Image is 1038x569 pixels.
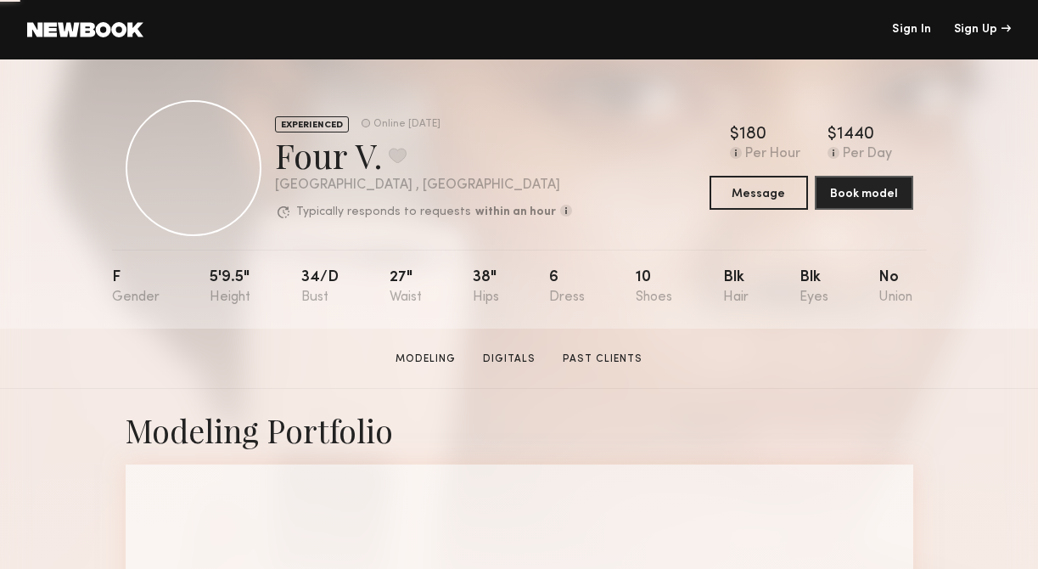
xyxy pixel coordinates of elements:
[730,127,739,144] div: $
[954,24,1011,36] div: Sign Up
[745,147,800,162] div: Per Hour
[723,270,749,305] div: Blk
[126,409,913,451] div: Modeling Portfolio
[843,147,892,162] div: Per Day
[815,176,913,210] button: Book model
[549,270,585,305] div: 6
[800,270,828,305] div: Blk
[739,127,766,144] div: 180
[373,119,440,130] div: Online [DATE]
[556,352,649,367] a: Past Clients
[210,270,250,305] div: 5'9.5"
[112,270,160,305] div: F
[301,270,339,305] div: 34/d
[275,116,349,132] div: EXPERIENCED
[828,127,837,144] div: $
[390,270,422,305] div: 27"
[296,206,471,218] p: Typically responds to requests
[275,178,572,193] div: [GEOGRAPHIC_DATA] , [GEOGRAPHIC_DATA]
[389,352,463,367] a: Modeling
[837,127,874,144] div: 1440
[275,132,572,177] div: Four V.
[476,352,542,367] a: Digitals
[878,270,912,305] div: No
[710,176,808,210] button: Message
[636,270,672,305] div: 10
[475,206,556,218] b: within an hour
[892,24,931,36] a: Sign In
[473,270,499,305] div: 38"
